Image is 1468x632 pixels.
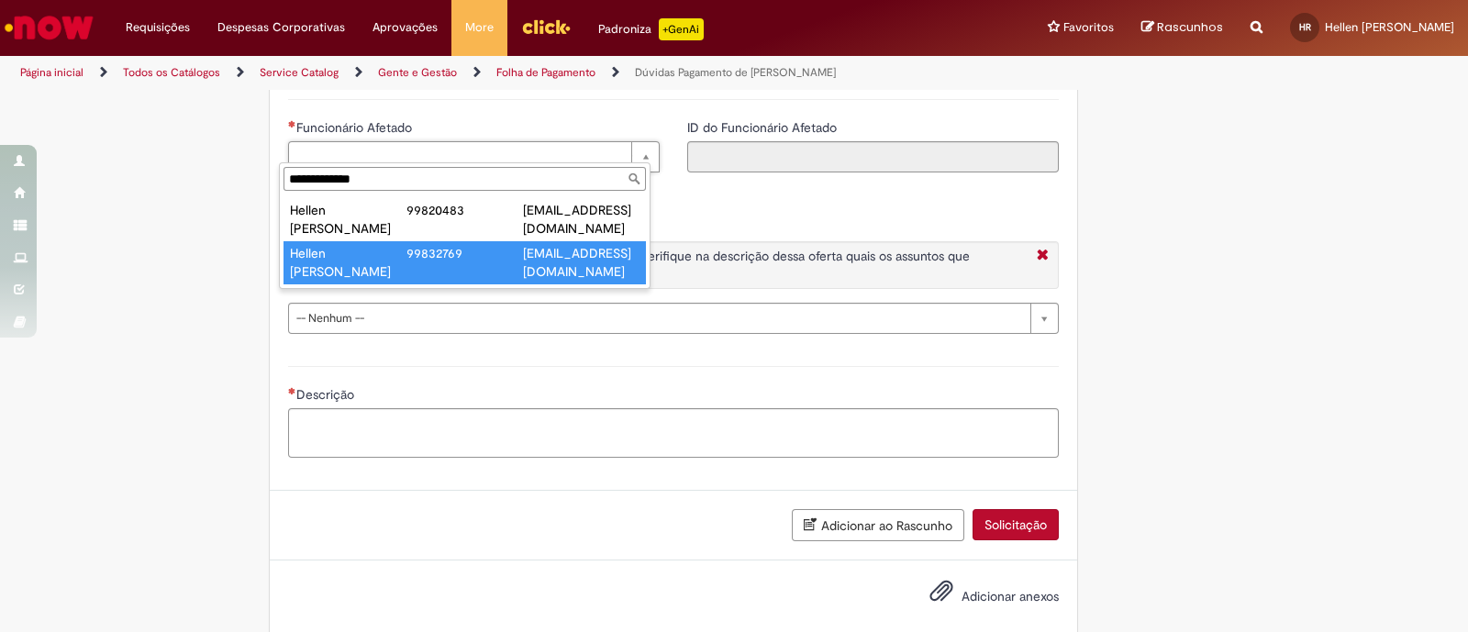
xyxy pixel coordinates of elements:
[290,201,406,238] div: Hellen [PERSON_NAME]
[406,244,523,262] div: 99832769
[406,201,523,219] div: 99820483
[280,194,650,288] ul: Funcionário Afetado
[523,201,639,238] div: [EMAIL_ADDRESS][DOMAIN_NAME]
[523,244,639,281] div: [EMAIL_ADDRESS][DOMAIN_NAME]
[290,244,406,281] div: Hellen [PERSON_NAME]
